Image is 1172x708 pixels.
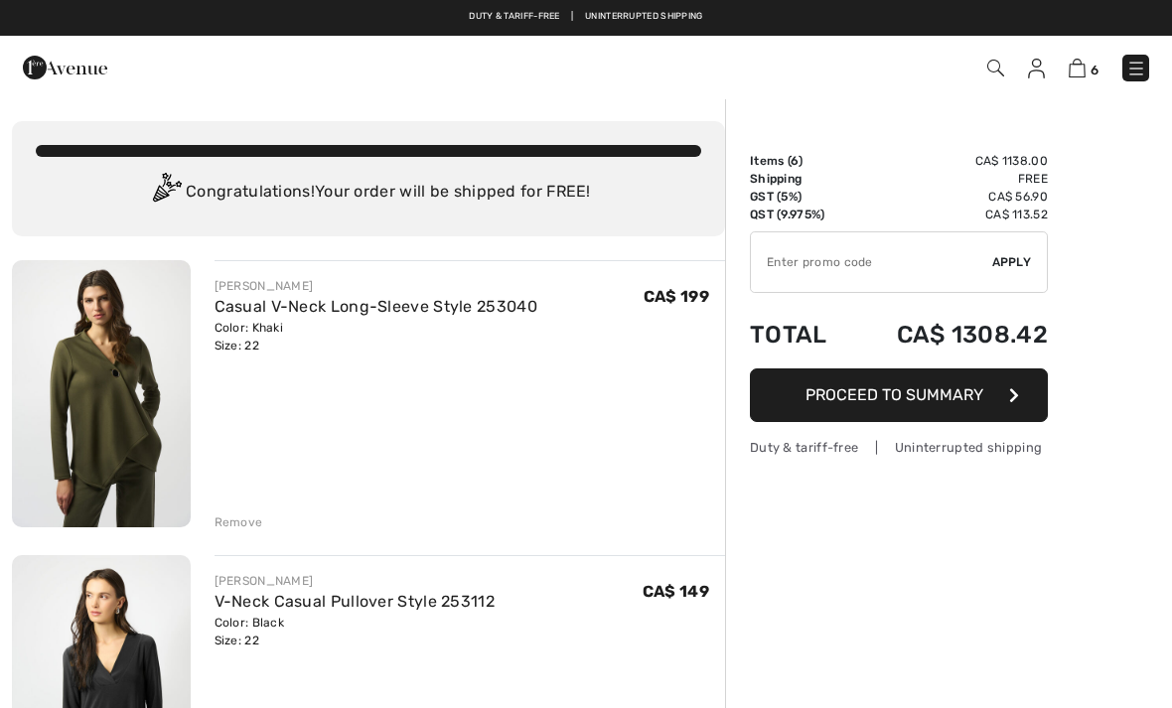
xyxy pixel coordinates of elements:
[215,319,537,354] div: Color: Khaki Size: 22
[750,438,1048,457] div: Duty & tariff-free | Uninterrupted shipping
[806,385,983,404] span: Proceed to Summary
[215,297,537,316] a: Casual V-Neck Long-Sleeve Style 253040
[215,277,537,295] div: [PERSON_NAME]
[750,206,850,223] td: QST (9.975%)
[850,206,1048,223] td: CA$ 113.52
[23,57,107,75] a: 1ère Avenue
[215,614,496,649] div: Color: Black Size: 22
[215,592,496,611] a: V-Neck Casual Pullover Style 253112
[644,287,709,306] span: CA$ 199
[791,154,799,168] span: 6
[750,170,850,188] td: Shipping
[1126,59,1146,78] img: Menu
[850,170,1048,188] td: Free
[850,152,1048,170] td: CA$ 1138.00
[850,188,1048,206] td: CA$ 56.90
[750,301,850,368] td: Total
[750,152,850,170] td: Items ( )
[1028,59,1045,78] img: My Info
[643,582,709,601] span: CA$ 149
[992,253,1032,271] span: Apply
[36,173,701,212] div: Congratulations! Your order will be shipped for FREE!
[850,301,1048,368] td: CA$ 1308.42
[23,48,107,87] img: 1ère Avenue
[750,188,850,206] td: GST (5%)
[1069,56,1099,79] a: 6
[12,260,191,527] img: Casual V-Neck Long-Sleeve Style 253040
[146,173,186,212] img: Congratulation2.svg
[1091,63,1099,77] span: 6
[987,60,1004,76] img: Search
[1069,59,1086,77] img: Shopping Bag
[215,513,263,531] div: Remove
[750,368,1048,422] button: Proceed to Summary
[215,572,496,590] div: [PERSON_NAME]
[751,232,992,292] input: Promo code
